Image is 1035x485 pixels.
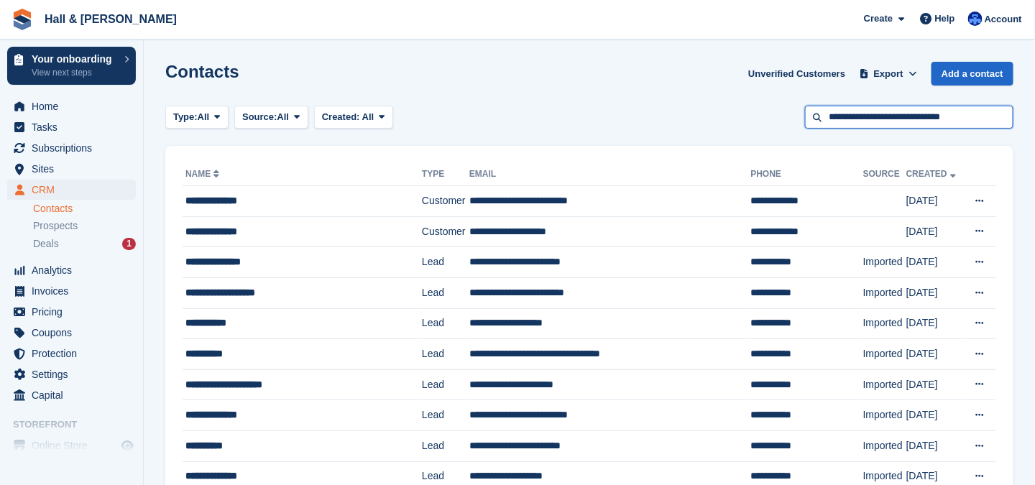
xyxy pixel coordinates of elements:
[33,218,136,234] a: Prospects
[13,417,143,432] span: Storefront
[198,110,210,124] span: All
[32,117,118,137] span: Tasks
[322,111,360,122] span: Created:
[7,385,136,405] a: menu
[32,281,118,301] span: Invoices
[863,339,906,370] td: Imported
[7,435,136,456] a: menu
[32,180,118,200] span: CRM
[422,247,469,278] td: Lead
[32,435,118,456] span: Online Store
[314,106,393,129] button: Created: All
[32,260,118,280] span: Analytics
[165,62,239,81] h1: Contacts
[906,430,963,461] td: [DATE]
[7,138,136,158] a: menu
[122,238,136,250] div: 1
[906,308,963,339] td: [DATE]
[7,302,136,322] a: menu
[7,96,136,116] a: menu
[422,400,469,431] td: Lead
[751,163,863,186] th: Phone
[33,219,78,233] span: Prospects
[906,400,963,431] td: [DATE]
[863,308,906,339] td: Imported
[33,202,136,216] a: Contacts
[422,216,469,247] td: Customer
[119,437,136,454] a: Preview store
[469,163,751,186] th: Email
[931,62,1013,86] a: Add a contact
[32,343,118,364] span: Protection
[11,9,33,30] img: stora-icon-8386f47178a22dfd0bd8f6a31ec36ba5ce8667c1dd55bd0f319d3a0aa187defe.svg
[7,180,136,200] a: menu
[7,323,136,343] a: menu
[864,11,893,26] span: Create
[7,343,136,364] a: menu
[906,169,959,179] a: Created
[32,323,118,343] span: Coupons
[863,430,906,461] td: Imported
[362,111,374,122] span: All
[422,339,469,370] td: Lead
[32,66,117,79] p: View next steps
[742,62,851,86] a: Unverified Customers
[7,364,136,384] a: menu
[422,186,469,217] td: Customer
[874,67,903,81] span: Export
[906,186,963,217] td: [DATE]
[906,369,963,400] td: [DATE]
[242,110,277,124] span: Source:
[32,96,118,116] span: Home
[277,110,290,124] span: All
[857,62,920,86] button: Export
[906,216,963,247] td: [DATE]
[985,12,1022,27] span: Account
[32,364,118,384] span: Settings
[33,237,59,251] span: Deals
[7,117,136,137] a: menu
[422,430,469,461] td: Lead
[32,385,118,405] span: Capital
[968,11,983,26] img: Claire Banham
[7,47,136,85] a: Your onboarding View next steps
[32,54,117,64] p: Your onboarding
[32,159,118,179] span: Sites
[185,169,222,179] a: Name
[7,281,136,301] a: menu
[165,106,229,129] button: Type: All
[863,163,906,186] th: Source
[32,138,118,158] span: Subscriptions
[7,159,136,179] a: menu
[863,369,906,400] td: Imported
[7,260,136,280] a: menu
[906,277,963,308] td: [DATE]
[906,339,963,370] td: [DATE]
[422,277,469,308] td: Lead
[863,400,906,431] td: Imported
[906,247,963,278] td: [DATE]
[234,106,308,129] button: Source: All
[935,11,955,26] span: Help
[863,247,906,278] td: Imported
[422,369,469,400] td: Lead
[863,277,906,308] td: Imported
[32,302,118,322] span: Pricing
[33,236,136,251] a: Deals 1
[173,110,198,124] span: Type:
[422,308,469,339] td: Lead
[422,163,469,186] th: Type
[39,7,183,31] a: Hall & [PERSON_NAME]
